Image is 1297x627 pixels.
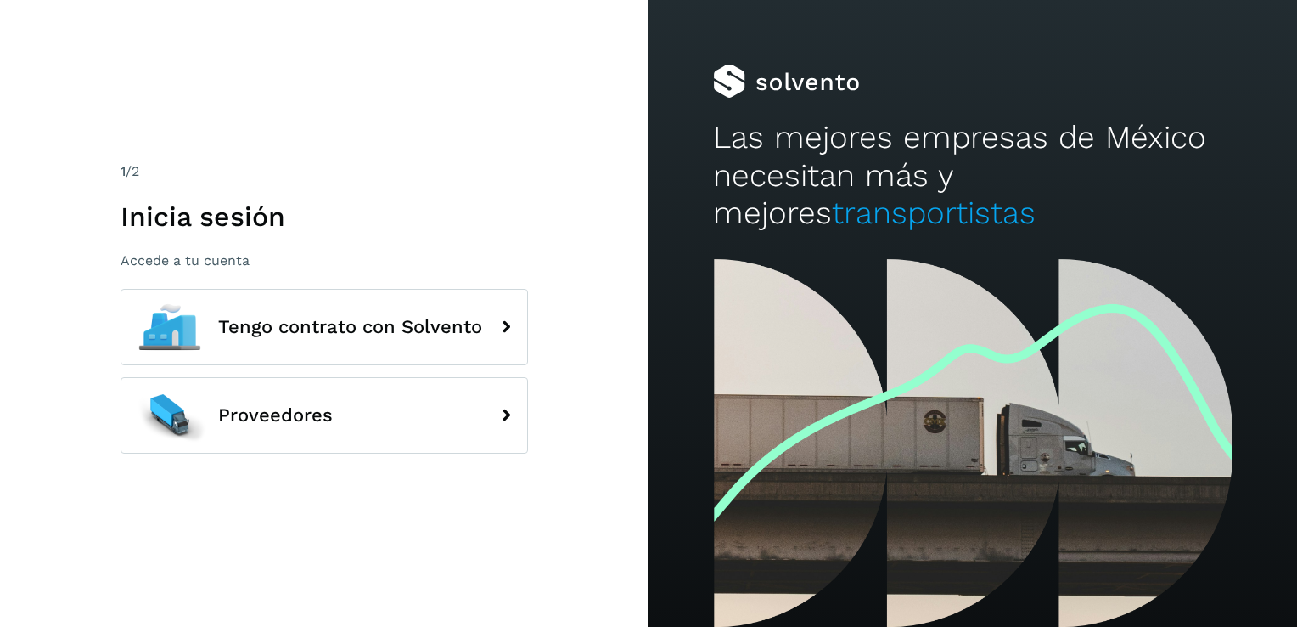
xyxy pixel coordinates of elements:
span: Proveedores [218,405,333,426]
p: Accede a tu cuenta [121,252,528,268]
button: Tengo contrato con Solvento [121,289,528,365]
h2: Las mejores empresas de México necesitan más y mejores [713,119,1232,232]
span: 1 [121,163,126,179]
span: Tengo contrato con Solvento [218,317,482,337]
div: /2 [121,161,528,182]
span: transportistas [832,195,1036,231]
h1: Inicia sesión [121,201,528,233]
button: Proveedores [121,377,528,454]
